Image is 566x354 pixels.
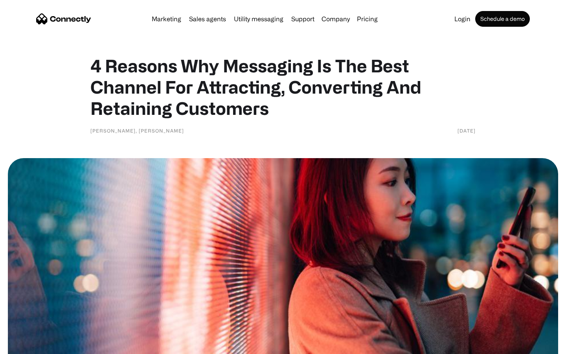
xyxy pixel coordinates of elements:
a: Login [451,16,474,22]
a: Schedule a demo [475,11,530,27]
ul: Language list [16,340,47,351]
a: Pricing [354,16,381,22]
a: Sales agents [186,16,229,22]
div: [PERSON_NAME], [PERSON_NAME] [90,127,184,135]
div: [DATE] [458,127,476,135]
aside: Language selected: English [8,340,47,351]
a: Support [288,16,318,22]
a: Marketing [149,16,184,22]
div: Company [322,13,350,24]
h1: 4 Reasons Why Messaging Is The Best Channel For Attracting, Converting And Retaining Customers [90,55,476,119]
a: Utility messaging [231,16,287,22]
